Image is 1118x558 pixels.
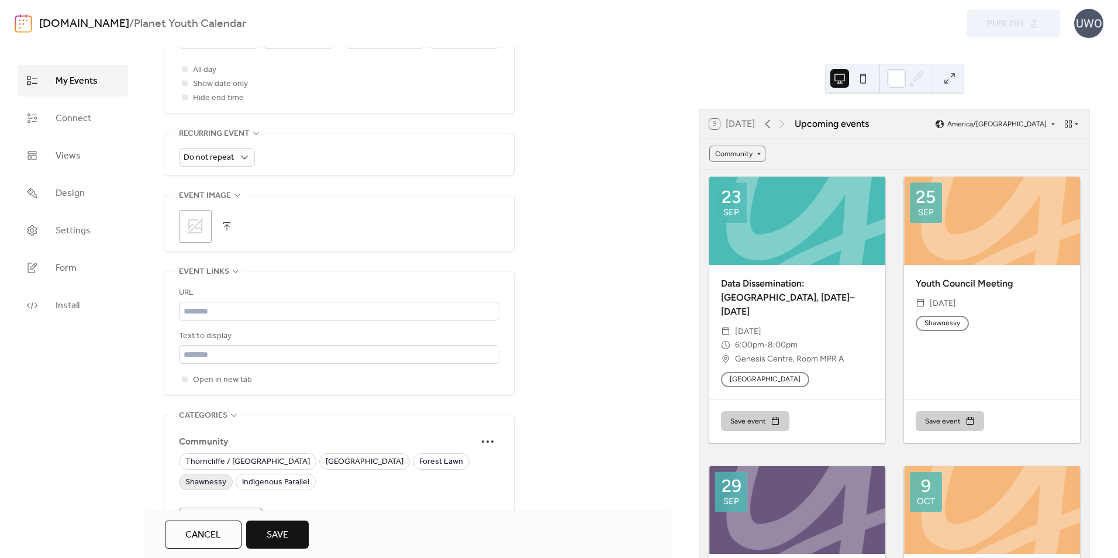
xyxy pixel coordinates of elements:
[916,297,925,311] div: ​
[185,528,221,542] span: Cancel
[179,409,227,423] span: Categories
[56,74,98,88] span: My Events
[193,63,216,77] span: All day
[930,297,956,311] span: [DATE]
[916,188,936,206] div: 25
[56,149,81,163] span: Views
[18,102,128,134] a: Connect
[326,455,403,469] span: [GEOGRAPHIC_DATA]
[735,352,844,366] span: Genesis Centre, Room MPR A
[242,476,309,490] span: Indigenous Parallel
[917,497,935,506] div: Oct
[179,189,231,203] span: Event image
[246,521,309,549] button: Save
[39,13,129,35] a: [DOMAIN_NAME]
[56,112,91,126] span: Connect
[795,117,869,131] div: Upcoming events
[179,127,250,141] span: Recurring event
[1074,9,1103,38] div: UWO
[129,13,134,35] b: /
[179,286,497,300] div: URL
[165,521,241,549] button: Cancel
[267,528,288,542] span: Save
[709,277,885,319] div: Data Dissemination: [GEOGRAPHIC_DATA], [DATE]–[DATE]
[904,277,1080,291] div: Youth Council Meeting
[18,215,128,246] a: Settings
[18,290,128,321] a: Install
[18,177,128,209] a: Design
[56,261,77,275] span: Form
[179,210,212,243] div: ;
[56,187,85,201] span: Design
[419,455,463,469] span: Forest Lawn
[721,411,789,431] button: Save event
[18,140,128,171] a: Views
[193,91,244,105] span: Hide end time
[56,224,91,238] span: Settings
[721,325,730,339] div: ​
[764,338,768,352] span: -
[179,508,263,529] button: Add Category
[179,329,497,343] div: Text to display
[721,338,730,352] div: ​
[184,150,234,166] span: Do not repeat
[722,477,741,495] div: 29
[15,14,32,33] img: logo
[179,435,476,449] span: Community
[134,13,246,35] b: Planet Youth Calendar
[18,65,128,97] a: My Events
[723,208,739,217] div: Sep
[721,352,730,366] div: ​
[918,208,934,217] div: Sep
[185,476,226,490] span: Shawnessy
[768,338,798,352] span: 8:00pm
[921,477,931,495] div: 9
[722,188,741,206] div: 23
[193,77,248,91] span: Show date only
[723,497,739,506] div: Sep
[179,265,229,279] span: Event links
[193,373,252,387] span: Open in new tab
[18,252,128,284] a: Form
[735,325,761,339] span: [DATE]
[185,455,310,469] span: Thorncliffe / [GEOGRAPHIC_DATA]
[947,120,1047,128] span: America/[GEOGRAPHIC_DATA]
[735,338,764,352] span: 6:00pm
[916,411,984,431] button: Save event
[56,299,80,313] span: Install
